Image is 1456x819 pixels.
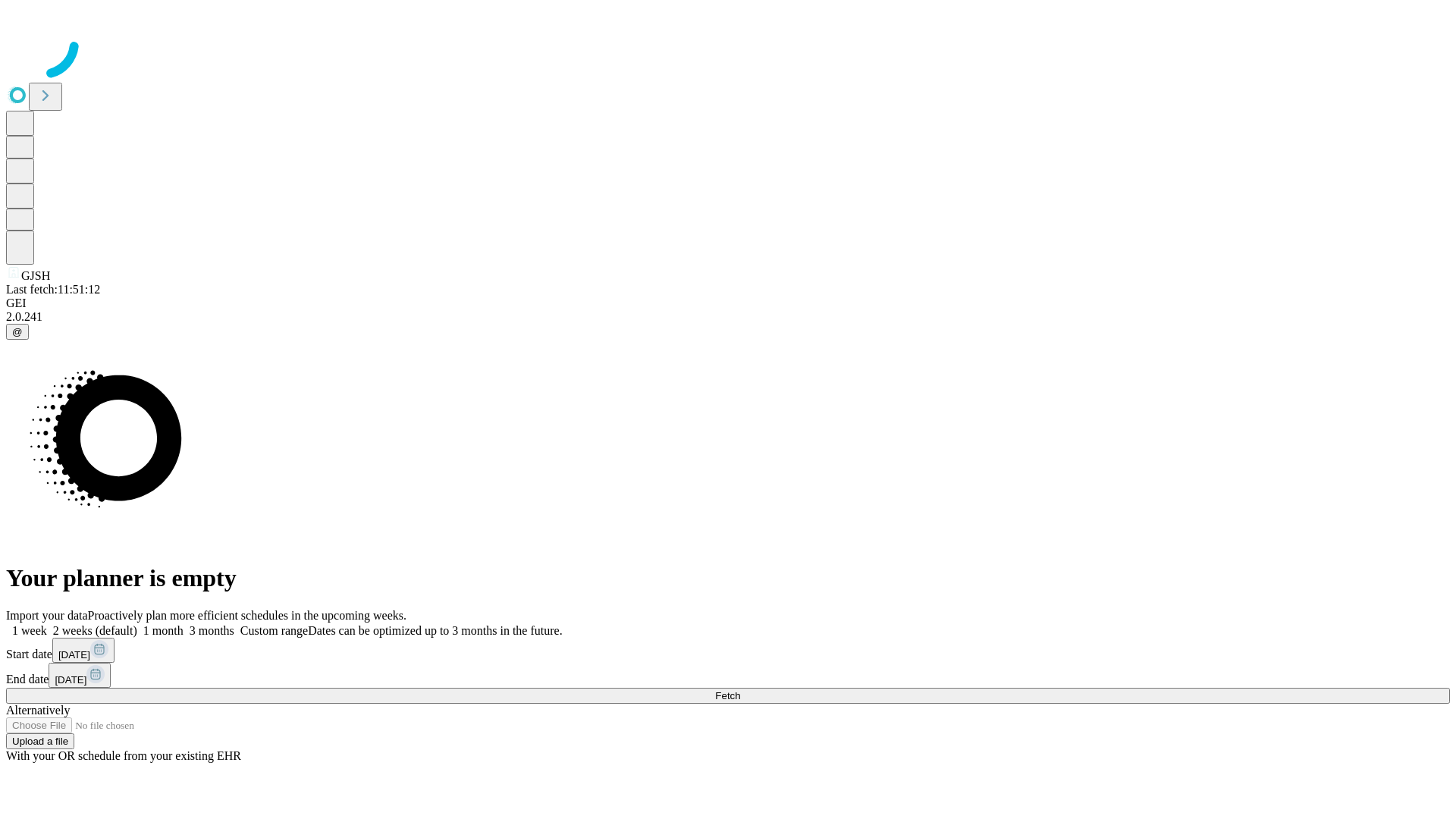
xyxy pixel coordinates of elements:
[88,609,406,622] span: Proactively plan more efficient schedules in the upcoming weeks.
[715,690,740,701] span: Fetch
[6,310,1450,324] div: 2.0.241
[6,638,1450,663] div: Start date
[240,624,308,637] span: Custom range
[6,704,70,717] span: Alternatively
[12,624,47,637] span: 1 week
[6,688,1450,704] button: Fetch
[6,283,100,296] span: Last fetch: 11:51:12
[55,674,86,686] span: [DATE]
[6,564,1450,592] h1: Your planner is empty
[190,624,234,637] span: 3 months
[58,649,90,661] span: [DATE]
[52,638,115,663] button: [DATE]
[6,749,241,762] span: With your OR schedule from your existing EHR
[6,297,1450,310] div: GEI
[308,624,562,637] span: Dates can be optimized up to 3 months in the future.
[12,326,23,337] span: @
[6,324,29,340] button: @
[6,733,74,749] button: Upload a file
[49,663,111,688] button: [DATE]
[21,269,50,282] span: GJSH
[143,624,184,637] span: 1 month
[53,624,137,637] span: 2 weeks (default)
[6,609,88,622] span: Import your data
[6,663,1450,688] div: End date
